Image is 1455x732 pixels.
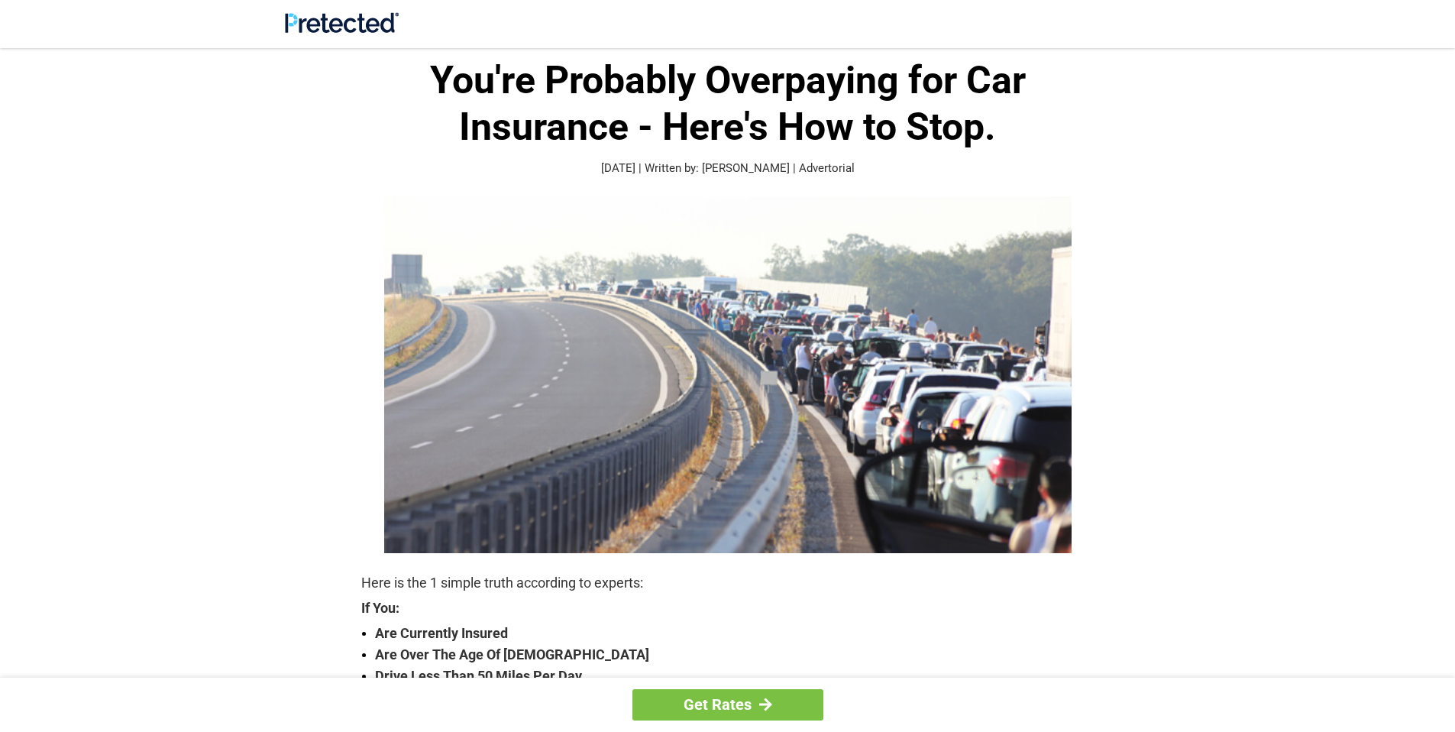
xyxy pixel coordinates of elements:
p: Here is the 1 simple truth according to experts: [361,572,1094,594]
strong: Are Over The Age Of [DEMOGRAPHIC_DATA] [375,644,1094,666]
strong: Drive Less Than 50 Miles Per Day [375,666,1094,687]
h1: You're Probably Overpaying for Car Insurance - Here's How to Stop. [361,57,1094,151]
strong: If You: [361,601,1094,615]
p: [DATE] | Written by: [PERSON_NAME] | Advertorial [361,160,1094,177]
a: Get Rates [632,689,823,721]
a: Site Logo [285,21,399,36]
img: Site Logo [285,12,399,33]
strong: Are Currently Insured [375,623,1094,644]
